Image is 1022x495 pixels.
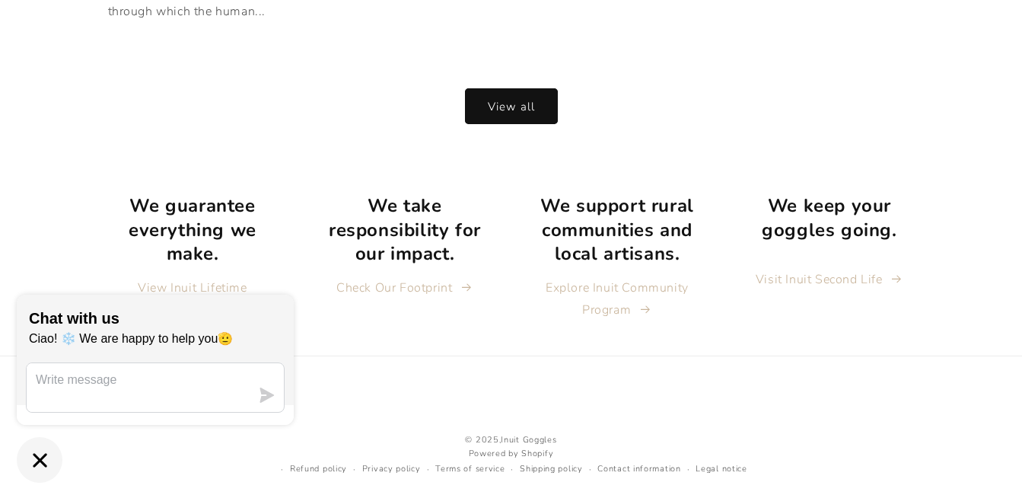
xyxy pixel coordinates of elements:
[336,277,473,299] a: Check Our Footprint
[290,462,347,477] a: Refund policy
[520,462,583,477] a: Shipping policy
[104,277,282,321] a: View Inuit Lifetime Warranty
[696,462,747,477] a: Legal notice
[469,448,554,459] a: Powered by Shopify
[501,434,556,445] a: Inuit Goggles
[756,269,903,291] a: Visit Inuit Second Life
[275,433,747,448] small: © 2025,
[12,295,298,483] inbox-online-store-chat: Shopify online store chat
[435,462,505,477] a: Terms of service
[762,193,896,241] strong: We keep your goggles going.
[465,88,558,124] a: View all
[529,277,706,321] a: Explore Inuit Community Program
[540,193,694,265] strong: We support rural communities and local artisans.
[362,462,421,477] a: Privacy policy
[597,462,680,477] a: Contact information
[129,193,256,265] strong: We guarantee everything we make.
[329,193,481,265] strong: We take responsibility for our impact.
